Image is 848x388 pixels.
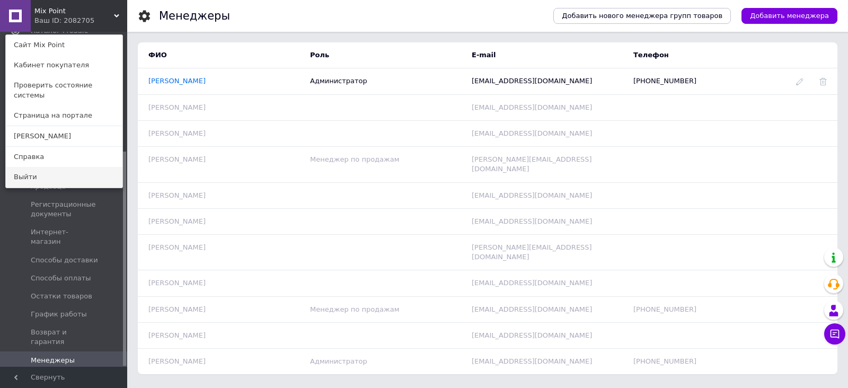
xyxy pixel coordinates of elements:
[6,75,122,105] a: Проверить состояние системы
[138,42,299,68] td: ФИО
[148,129,206,137] span: [PERSON_NAME]
[6,35,122,55] a: Сайт Mix Point
[31,292,92,301] span: Остатки товаров
[562,11,722,21] span: Добавить нового менеджера групп товаров
[6,55,122,75] a: Кабинет покупателя
[310,357,367,365] span: Администратор
[299,42,461,68] td: Роль
[472,217,592,225] span: [EMAIL_ADDRESS][DOMAIN_NAME]
[299,68,461,95] td: Администратор
[461,42,623,68] td: E-mail
[6,105,122,126] a: Страница на портале
[472,129,592,137] span: [EMAIL_ADDRESS][DOMAIN_NAME]
[310,155,400,163] span: Менеджер по продажам
[472,279,592,287] span: [EMAIL_ADDRESS][DOMAIN_NAME]
[472,103,592,111] span: [EMAIL_ADDRESS][DOMAIN_NAME]
[553,8,731,24] a: Добавить нового менеджера групп товаров
[824,323,845,345] button: Чат с покупателем
[623,68,784,95] td: [PHONE_NUMBER]
[741,8,837,24] a: Добавить менеджера
[148,155,206,163] span: [PERSON_NAME]
[148,279,206,287] span: [PERSON_NAME]
[472,243,592,261] span: [PERSON_NAME][EMAIL_ADDRESS][DOMAIN_NAME]
[472,77,592,85] span: [EMAIL_ADDRESS][DOMAIN_NAME]
[31,227,98,246] span: Интернет-магазин
[6,126,122,146] a: [PERSON_NAME]
[148,331,206,339] span: [PERSON_NAME]
[148,103,206,111] span: [PERSON_NAME]
[31,274,91,283] span: Способы оплаты
[623,42,784,68] td: Телефон
[472,331,592,339] span: [EMAIL_ADDRESS][DOMAIN_NAME]
[750,11,829,21] span: Добавить менеджера
[472,305,592,313] span: [EMAIL_ADDRESS][DOMAIN_NAME]
[31,356,75,365] span: Менеджеры
[159,10,230,22] h1: Менеджеры
[31,328,98,347] span: Возврат и гарантия
[148,357,206,365] span: [PERSON_NAME]
[472,191,592,199] span: [EMAIL_ADDRESS][DOMAIN_NAME]
[34,6,114,16] span: Mix Point
[34,16,79,25] div: Ваш ID: 2082705
[310,305,400,313] span: Менеджер по продажам
[148,305,206,313] span: [PERSON_NAME]
[6,167,122,187] a: Выйти
[31,200,98,219] span: Регистрационные документы
[633,305,696,313] span: [PHONE_NUMBER]
[633,357,696,365] span: [PHONE_NUMBER]
[148,77,206,85] a: [PERSON_NAME]
[472,357,592,365] span: [EMAIL_ADDRESS][DOMAIN_NAME]
[148,217,206,225] span: [PERSON_NAME]
[6,147,122,167] a: Справка
[31,255,98,265] span: Способы доставки
[148,191,206,199] span: [PERSON_NAME]
[148,243,206,251] span: [PERSON_NAME]
[472,155,592,173] span: [PERSON_NAME][EMAIL_ADDRESS][DOMAIN_NAME]
[31,310,87,319] span: График работы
